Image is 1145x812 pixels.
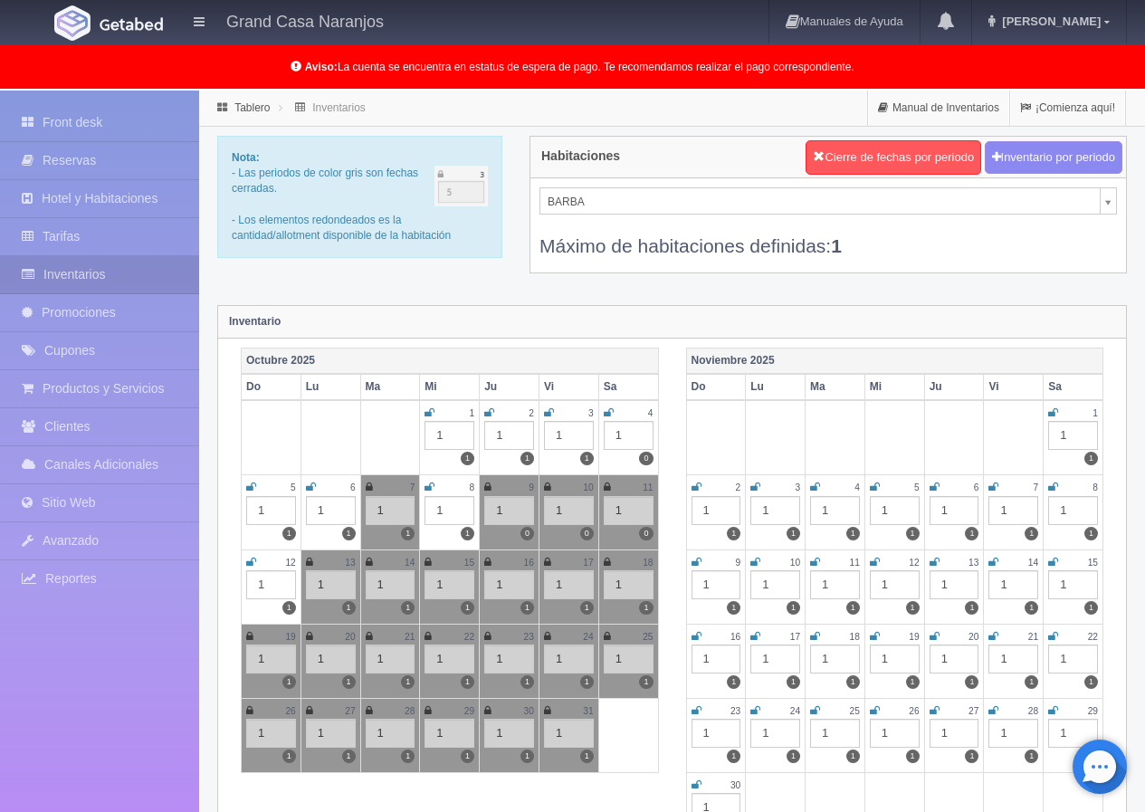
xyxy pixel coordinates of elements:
[930,496,979,525] div: 1
[787,675,800,689] label: 1
[965,527,978,540] label: 1
[306,570,356,599] div: 1
[366,645,415,673] div: 1
[464,632,474,642] small: 22
[1010,91,1125,126] a: ¡Comienza aquí!
[469,482,474,492] small: 8
[1025,527,1038,540] label: 1
[342,750,356,763] label: 1
[246,645,296,673] div: 1
[930,570,979,599] div: 1
[583,632,593,642] small: 24
[54,5,91,41] img: Getabed
[750,496,800,525] div: 1
[425,570,474,599] div: 1
[988,719,1038,748] div: 1
[246,570,296,599] div: 1
[1048,496,1098,525] div: 1
[598,374,658,400] th: Sa
[790,632,800,642] small: 17
[1084,452,1098,465] label: 1
[524,706,534,716] small: 30
[988,645,1038,673] div: 1
[588,408,594,418] small: 3
[750,570,800,599] div: 1
[727,527,740,540] label: 1
[524,632,534,642] small: 23
[583,482,593,492] small: 10
[604,421,654,450] div: 1
[985,141,1122,175] button: Inventario por periodo
[870,645,920,673] div: 1
[425,496,474,525] div: 1
[282,750,296,763] label: 1
[425,645,474,673] div: 1
[342,675,356,689] label: 1
[366,570,415,599] div: 1
[401,527,415,540] label: 1
[727,675,740,689] label: 1
[686,374,746,400] th: Do
[301,374,360,400] th: Lu
[870,570,920,599] div: 1
[366,719,415,748] div: 1
[1093,408,1098,418] small: 1
[305,61,338,73] b: Aviso:
[643,558,653,568] small: 18
[544,570,594,599] div: 1
[342,527,356,540] label: 1
[484,421,534,450] div: 1
[401,675,415,689] label: 1
[686,348,1103,374] th: Noviembre 2025
[1048,421,1098,450] div: 1
[350,482,356,492] small: 6
[909,706,919,716] small: 26
[234,101,270,114] a: Tablero
[217,136,502,258] div: - Las periodos de color gris son fechas cerradas. - Los elementos redondeados es la cantidad/allo...
[312,101,366,114] a: Inventarios
[1048,570,1098,599] div: 1
[285,558,295,568] small: 12
[544,496,594,525] div: 1
[345,558,355,568] small: 13
[291,482,296,492] small: 5
[520,452,534,465] label: 1
[583,558,593,568] small: 17
[810,645,860,673] div: 1
[520,601,534,615] label: 1
[930,645,979,673] div: 1
[484,645,534,673] div: 1
[968,632,978,642] small: 20
[736,558,741,568] small: 9
[831,235,842,256] b: 1
[906,527,920,540] label: 1
[524,558,534,568] small: 16
[469,408,474,418] small: 1
[1084,527,1098,540] label: 1
[306,645,356,673] div: 1
[544,719,594,748] div: 1
[242,348,659,374] th: Octubre 2025
[529,482,534,492] small: 9
[846,527,860,540] label: 1
[850,632,860,642] small: 18
[604,570,654,599] div: 1
[410,482,415,492] small: 7
[790,558,800,568] small: 10
[727,750,740,763] label: 1
[639,675,653,689] label: 1
[906,750,920,763] label: 1
[974,482,979,492] small: 6
[604,645,654,673] div: 1
[405,632,415,642] small: 21
[484,570,534,599] div: 1
[692,645,741,673] div: 1
[643,632,653,642] small: 25
[868,91,1009,126] a: Manual de Inventarios
[461,750,474,763] label: 1
[401,750,415,763] label: 1
[846,675,860,689] label: 1
[1048,645,1098,673] div: 1
[906,601,920,615] label: 1
[520,527,534,540] label: 0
